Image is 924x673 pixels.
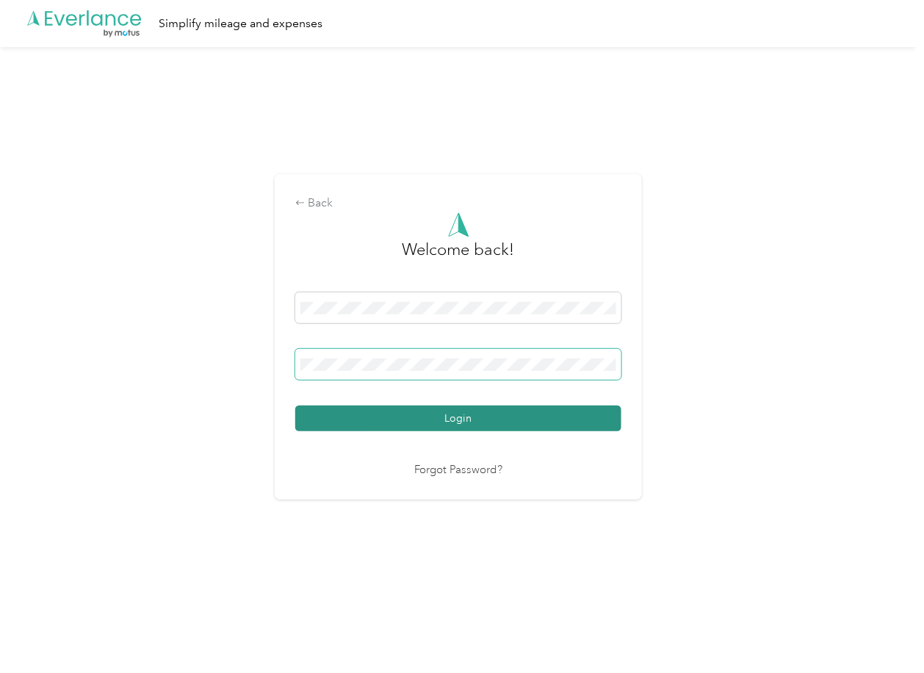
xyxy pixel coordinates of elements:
[403,237,515,277] h3: greeting
[295,195,621,212] div: Back
[295,406,621,431] button: Login
[159,15,322,33] div: Simplify mileage and expenses
[842,591,924,673] iframe: Everlance-gr Chat Button Frame
[414,462,502,479] a: Forgot Password?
